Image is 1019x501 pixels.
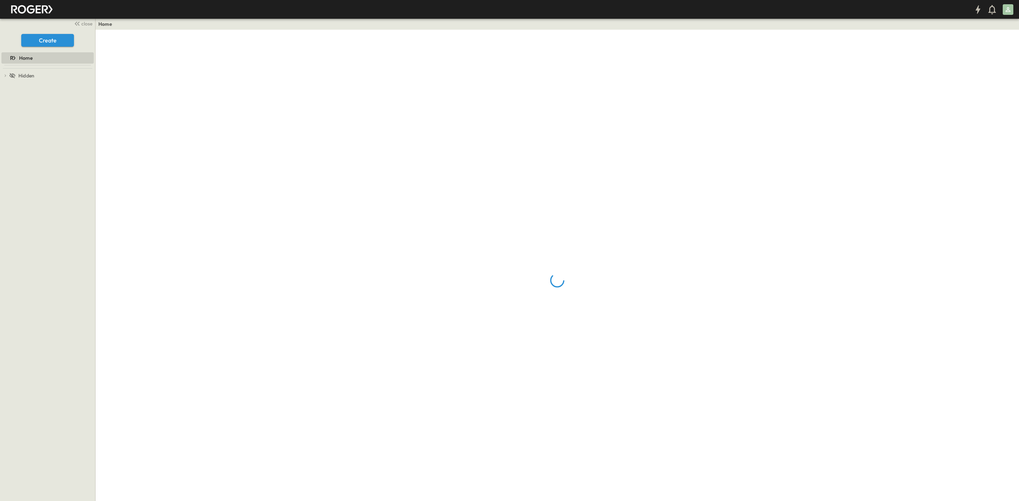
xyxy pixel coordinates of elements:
span: close [81,20,92,27]
button: Create [21,34,74,47]
span: Home [19,54,33,62]
nav: breadcrumbs [98,21,116,28]
a: Home [98,21,112,28]
button: close [71,18,94,28]
span: Hidden [18,72,34,79]
a: Home [1,53,92,63]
